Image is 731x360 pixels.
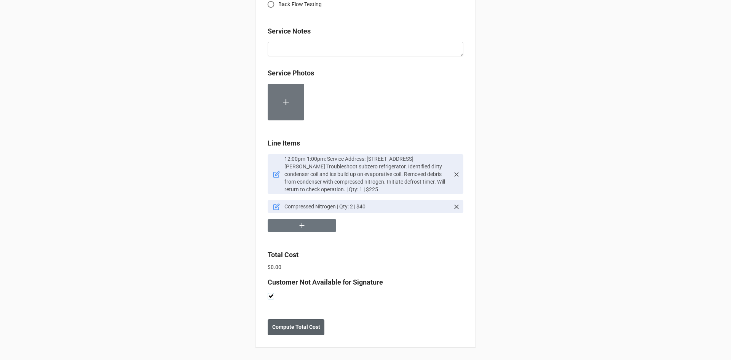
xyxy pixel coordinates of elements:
p: 12:00pm-1:00pm: Service Address: [STREET_ADDRESS][PERSON_NAME] Troubleshoot subzero refrigerator.... [284,155,450,193]
label: Service Photos [268,68,314,78]
label: Service Notes [268,26,311,37]
span: Back Flow Testing [278,0,322,8]
p: Compressed Nitrogen | Qty: 2 | $40 [284,203,450,210]
b: Total Cost [268,251,298,259]
label: Line Items [268,138,300,149]
button: Compute Total Cost [268,319,324,335]
label: Customer Not Available for Signature [268,277,383,288]
b: Compute Total Cost [272,323,320,331]
p: $0.00 [268,263,463,271]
